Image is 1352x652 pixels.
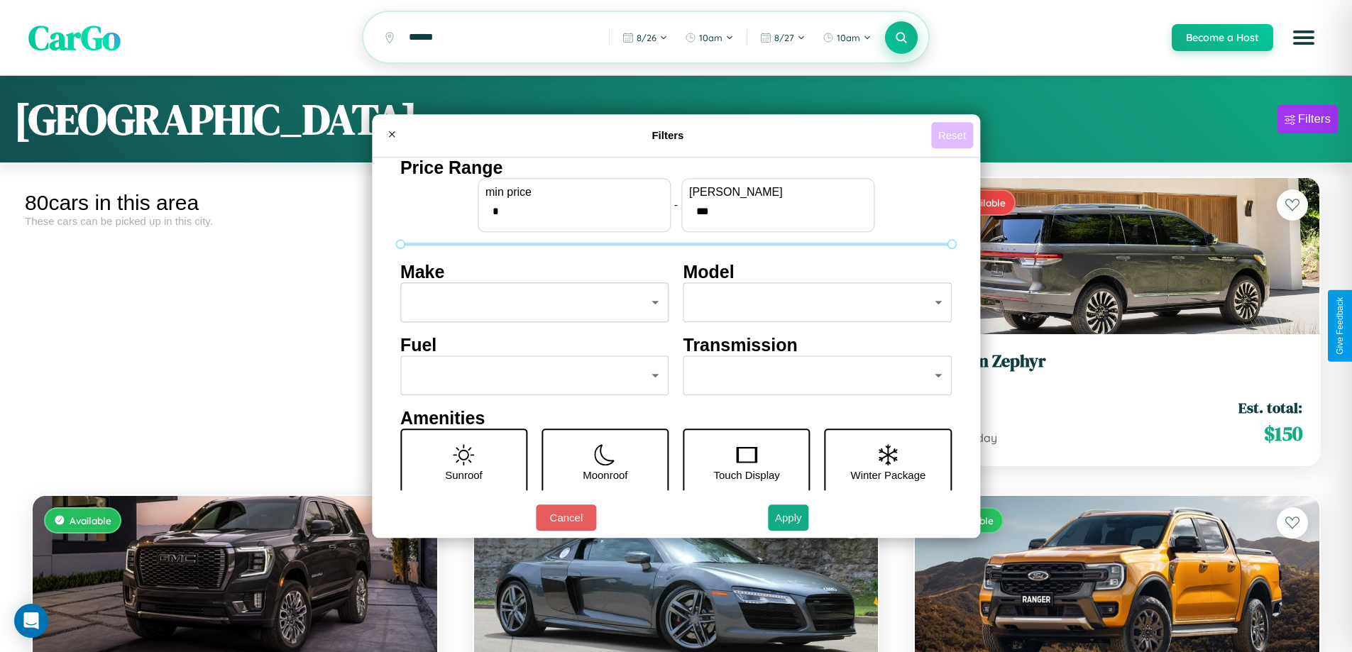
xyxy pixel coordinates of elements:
p: Touch Display [713,465,779,485]
div: Filters [1298,112,1331,126]
h4: Fuel [400,335,669,355]
button: Cancel [536,504,596,531]
button: Reset [931,122,973,148]
h4: Make [400,262,669,282]
div: These cars can be picked up in this city. [25,215,445,227]
label: min price [485,186,663,199]
h3: Lincoln Zephyr [932,351,1302,372]
button: 10am [815,26,879,49]
a: Lincoln Zephyr2020 [932,351,1302,386]
p: Moonroof [583,465,627,485]
h4: Filters [405,129,931,141]
button: 8/26 [615,26,675,49]
span: 8 / 26 [637,32,656,43]
button: Filters [1277,105,1338,133]
h4: Price Range [400,158,952,178]
button: Open menu [1284,18,1324,57]
span: CarGo [28,14,121,61]
span: / day [967,431,997,445]
span: Est. total: [1238,397,1302,418]
button: Become a Host [1172,24,1273,51]
label: [PERSON_NAME] [689,186,867,199]
span: 10am [837,32,860,43]
p: Sunroof [445,465,483,485]
button: 10am [678,26,741,49]
h4: Amenities [400,408,952,429]
p: Winter Package [851,465,926,485]
h4: Transmission [683,335,952,355]
button: 8/27 [753,26,813,49]
div: Give Feedback [1335,297,1345,355]
h1: [GEOGRAPHIC_DATA] [14,90,417,148]
span: 10am [699,32,722,43]
div: Open Intercom Messenger [14,604,48,638]
div: 80 cars in this area [25,191,445,215]
span: Available [70,514,111,526]
h4: Model [683,262,952,282]
span: 8 / 27 [774,32,794,43]
span: $ 150 [1264,419,1302,448]
p: - [674,195,678,214]
button: Apply [768,504,809,531]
